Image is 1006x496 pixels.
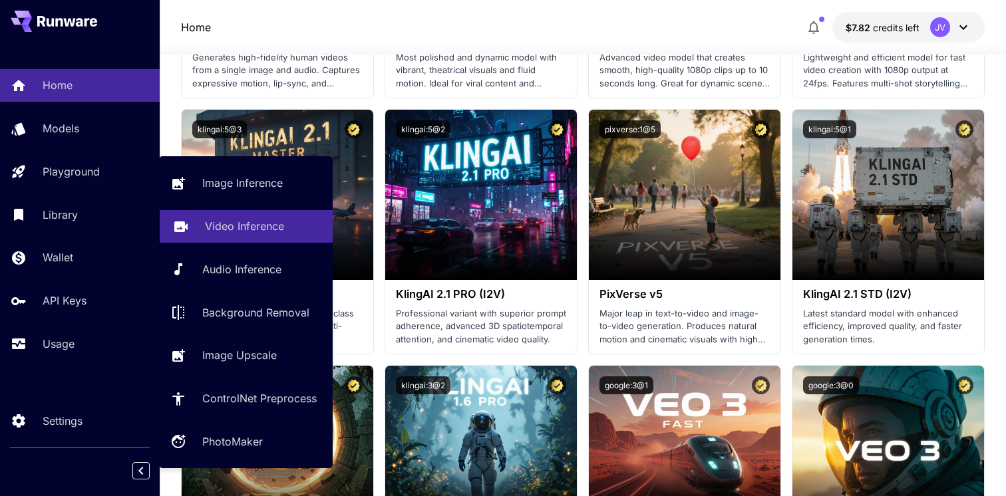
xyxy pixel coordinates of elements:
[930,17,950,37] div: JV
[43,293,86,309] p: API Keys
[192,51,363,90] p: Generates high-fidelity human videos from a single image and audio. Captures expressive motion, l...
[43,120,79,136] p: Models
[396,288,566,301] h3: KlingAI 2.1 PRO (I2V)
[160,253,333,286] a: Audio Inference
[160,296,333,328] a: Background Removal
[599,307,770,346] p: Major leap in text-to-video and image-to-video generation. Produces natural motion and cinematic ...
[132,462,150,479] button: Collapse sidebar
[43,77,73,93] p: Home
[803,120,856,138] button: klingai:5@1
[202,347,277,363] p: Image Upscale
[832,12,985,43] button: $7.8249
[160,426,333,458] a: PhotoMaker
[160,339,333,372] a: Image Upscale
[202,305,309,320] p: Background Removal
[599,376,653,394] button: google:3@1
[43,413,83,429] p: Settings
[548,120,566,138] button: Certified Model – Vetted for best performance and includes a commercial license.
[752,120,770,138] button: Certified Model – Vetted for best performance and includes a commercial license.
[803,51,973,90] p: Lightweight and efficient model for fast video creation with 1080p output at 24fps. Features mult...
[846,21,920,35] div: $7.8249
[396,120,450,138] button: klingai:5@2
[43,336,75,352] p: Usage
[955,376,973,394] button: Certified Model – Vetted for best performance and includes a commercial license.
[202,261,281,277] p: Audio Inference
[599,120,661,138] button: pixverse:1@5
[396,51,566,90] p: Most polished and dynamic model with vibrant, theatrical visuals and fluid motion. Ideal for vira...
[43,249,73,265] p: Wallet
[160,167,333,199] a: Image Inference
[192,120,247,138] button: klingai:5@3
[43,164,100,180] p: Playground
[548,376,566,394] button: Certified Model – Vetted for best performance and includes a commercial license.
[803,288,973,301] h3: KlingAI 2.1 STD (I2V)
[202,175,283,191] p: Image Inference
[345,120,363,138] button: Certified Model – Vetted for best performance and includes a commercial license.
[599,51,770,90] p: Advanced video model that creates smooth, high-quality 1080p clips up to 10 seconds long. Great f...
[160,210,333,243] a: Video Inference
[181,19,211,35] p: Home
[345,376,363,394] button: Certified Model – Vetted for best performance and includes a commercial license.
[160,382,333,415] a: ControlNet Preprocess
[792,110,984,280] img: alt
[873,22,920,33] span: credits left
[385,110,577,280] img: alt
[803,307,973,346] p: Latest standard model with enhanced efficiency, improved quality, and faster generation times.
[846,22,873,33] span: $7.82
[396,376,450,394] button: klingai:3@2
[396,307,566,346] p: Professional variant with superior prompt adherence, advanced 3D spatiotemporal attention, and ci...
[43,207,78,223] p: Library
[205,218,284,234] p: Video Inference
[202,434,263,449] p: PhotoMaker
[589,110,780,280] img: alt
[181,19,211,35] nav: breadcrumb
[599,288,770,301] h3: PixVerse v5
[955,120,973,138] button: Certified Model – Vetted for best performance and includes a commercial license.
[803,376,859,394] button: google:3@0
[202,390,317,406] p: ControlNet Preprocess
[752,376,770,394] button: Certified Model – Vetted for best performance and includes a commercial license.
[142,459,160,483] div: Collapse sidebar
